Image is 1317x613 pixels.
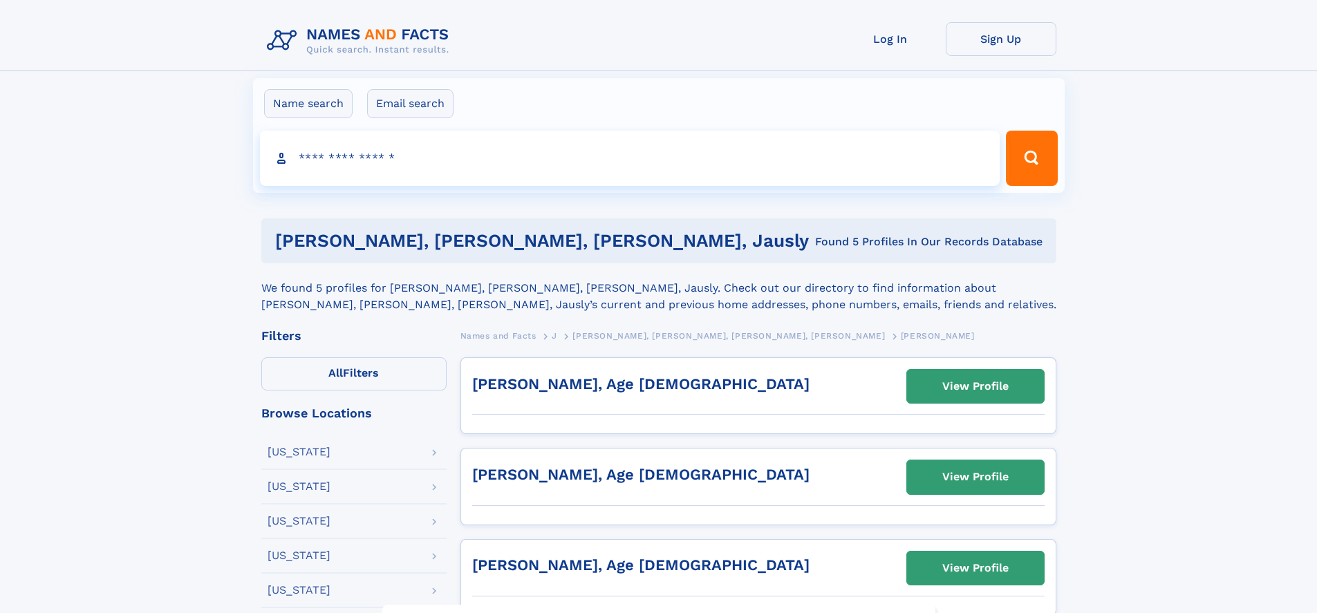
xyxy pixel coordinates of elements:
[946,22,1056,56] a: Sign Up
[268,585,330,596] div: [US_STATE]
[268,516,330,527] div: [US_STATE]
[328,366,343,379] span: All
[472,466,810,483] a: [PERSON_NAME], Age [DEMOGRAPHIC_DATA]
[460,327,536,344] a: Names and Facts
[261,22,460,59] img: Logo Names and Facts
[572,331,885,341] span: [PERSON_NAME], [PERSON_NAME], [PERSON_NAME], [PERSON_NAME]
[1006,131,1057,186] button: Search Button
[472,375,810,393] a: [PERSON_NAME], Age [DEMOGRAPHIC_DATA]
[552,331,557,341] span: J
[275,232,812,249] h1: [PERSON_NAME], [PERSON_NAME], [PERSON_NAME], Jausly
[907,370,1044,403] a: View Profile
[907,551,1044,585] a: View Profile
[942,370,1009,402] div: View Profile
[572,327,885,344] a: [PERSON_NAME], [PERSON_NAME], [PERSON_NAME], [PERSON_NAME]
[942,552,1009,584] div: View Profile
[260,131,1000,186] input: search input
[942,461,1009,493] div: View Profile
[812,234,1043,249] div: Found 5 Profiles In Our Records Database
[835,22,946,56] a: Log In
[264,89,353,118] label: Name search
[367,89,454,118] label: Email search
[901,331,975,341] span: [PERSON_NAME]
[261,263,1056,313] div: We found 5 profiles for [PERSON_NAME], [PERSON_NAME], [PERSON_NAME], Jausly. Check out our direct...
[261,330,447,342] div: Filters
[268,550,330,561] div: [US_STATE]
[261,357,447,390] label: Filters
[907,460,1044,493] a: View Profile
[261,407,447,419] div: Browse Locations
[268,446,330,458] div: [US_STATE]
[472,556,810,574] a: [PERSON_NAME], Age [DEMOGRAPHIC_DATA]
[268,481,330,492] div: [US_STATE]
[552,327,557,344] a: J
